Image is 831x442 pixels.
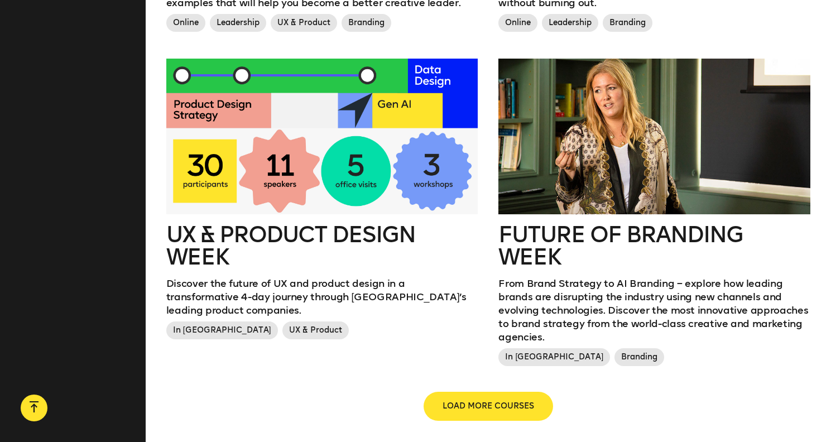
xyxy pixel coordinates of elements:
span: Branding [342,14,391,32]
span: Branding [603,14,652,32]
span: Online [498,14,537,32]
span: LOAD MORE COURSES [443,401,534,412]
span: Leadership [210,14,266,32]
h2: UX & Product Design Week [166,223,478,268]
span: Leadership [542,14,598,32]
span: In [GEOGRAPHIC_DATA] [498,348,610,366]
p: From Brand Strategy to AI Branding – explore how leading brands are disrupting the industry using... [498,277,810,344]
span: UX & Product [282,321,349,339]
span: Online [166,14,205,32]
h2: Future of branding week [498,223,810,268]
span: Branding [614,348,664,366]
p: Discover the future of UX and product design in a transformative 4-day journey through [GEOGRAPHI... [166,277,478,317]
button: LOAD MORE COURSES [425,393,552,420]
a: UX & Product Design WeekDiscover the future of UX and product design in a transformative 4-day jo... [166,59,478,344]
span: UX & Product [271,14,337,32]
span: In [GEOGRAPHIC_DATA] [166,321,278,339]
a: Future of branding weekFrom Brand Strategy to AI Branding – explore how leading brands are disrup... [498,59,810,371]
